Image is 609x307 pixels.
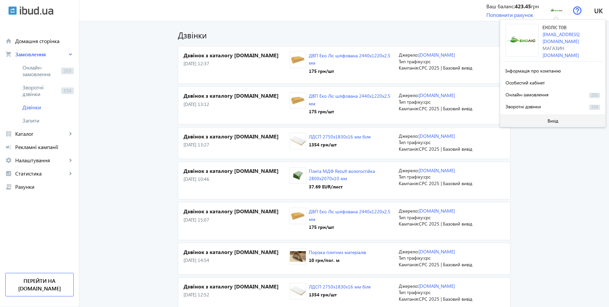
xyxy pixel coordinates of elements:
[419,105,472,112] span: CPC 2025 | Базовий вивід
[5,144,12,150] mat-icon: campaign
[61,87,74,94] span: 334
[399,174,424,180] span: Тип трафіку:
[183,257,290,264] p: [DATE] 14:54
[399,180,419,186] span: Кампанія:
[15,170,67,177] span: Статистика
[424,139,430,145] span: cpc
[183,217,290,223] p: [DATE] 15:07
[503,100,603,112] button: Зворотні дзвінки334
[506,24,539,57] img: 2739263355c423cdc92742134541561-df0ec5a72f.png
[15,157,67,164] span: Налаштування
[309,141,371,148] div: 1354 грн /шт
[178,29,510,41] h1: Дзвінки
[5,130,12,137] mat-icon: grid_view
[309,249,366,255] a: Порізка плитних матеріалів
[424,174,430,180] span: cpc
[543,26,566,30] span: ЕКОЛІС ТОВ
[486,11,533,18] a: Поповнити рахунок
[419,208,455,214] a: [DOMAIN_NAME]
[183,60,290,67] p: [DATE] 12:37
[503,64,603,76] button: Інформація про компанію
[424,289,430,295] span: cpc
[309,133,371,140] a: ЛДСП 2750x1830x16 мм біле
[573,6,582,15] img: help.svg
[399,99,424,105] span: Тип трафіку:
[290,169,306,182] img: 5ee74d2fa622b2337-mdf_vlag.jpg
[419,52,455,58] a: [DOMAIN_NAME]
[506,68,561,74] span: Інформація про компанію
[506,79,545,86] span: Особистий кабінет
[419,65,472,71] span: CPC 2025 | Базовий вивід
[419,248,455,255] a: [DOMAIN_NAME]
[399,214,424,221] span: Тип трафіку:
[419,221,472,227] span: CPC 2025 | Базовий вивід
[399,296,419,302] span: Кампанія:
[543,52,579,58] a: [DOMAIN_NAME]
[548,118,558,124] span: Вихід
[419,180,472,186] span: CPC 2025 | Базовий вивід
[183,52,290,59] h4: Дзвінок з каталогу [DOMAIN_NAME]
[419,283,455,289] a: [DOMAIN_NAME]
[399,208,419,214] span: Джерело:
[22,117,74,124] span: Запити
[399,255,424,261] span: Тип трафіку:
[309,283,371,290] a: ЛДСП 2750x1830x16 мм біле
[399,133,419,139] span: Джерело:
[399,248,419,255] span: Джерело:
[419,167,455,174] a: [DOMAIN_NAME]
[15,38,74,44] span: Домашня сторінка
[67,170,74,177] mat-icon: keyboard_arrow_right
[419,92,455,98] a: [DOMAIN_NAME]
[67,130,74,137] mat-icon: keyboard_arrow_right
[309,224,393,230] div: 175 грн /шт
[424,255,430,261] span: cpc
[5,183,12,190] mat-icon: receipt_long
[549,3,564,18] img: 2739263355c423cdc92742134541561-df0ec5a72f.png
[309,208,390,222] a: ДВП Еко Ліс шліфована 2440х1220х2,5 мм
[290,284,306,298] img: 5cb44d0f117236296-%D0%BB%D0%B4%D1%81%D0%BF_%D0%B1%D0%B5%D0%BB%D0%BE%D0%B5_1512997805.jpg
[183,92,290,99] h4: Дзвінок з каталогу [DOMAIN_NAME]
[399,58,424,65] span: Тип трафіку:
[61,68,74,74] span: 203
[399,167,419,174] span: Джерело:
[5,38,12,44] mat-icon: home
[183,283,290,290] h4: Дзвінок з каталогу [DOMAIN_NAME]
[15,144,74,150] span: Рекламні кампанії
[309,52,390,66] a: ДВП Еко Ліс шліфована 2440х1220х2,5 мм
[543,31,580,44] a: [EMAIL_ADDRESS][DOMAIN_NAME]
[515,3,531,10] b: 423.45
[183,291,290,298] p: [DATE] 12:52
[290,94,306,107] img: 5ca5bc57690896409-5ca475632e8479711-5c66cc51c38227018-5c5c22e95577d8841-5b6005079660b2659-1533018...
[290,134,306,148] img: 5cb44d0f117236296-%D0%BB%D0%B4%D1%81%D0%BF_%D0%B1%D0%B5%D0%BB%D0%BE%D0%B5_1512997805.jpg
[183,167,290,175] h4: Дзвінок з каталогу [DOMAIN_NAME]
[419,261,472,268] span: CPC 2025 | Базовий вивід
[506,91,548,98] span: Онлайн-замовлення
[424,58,430,65] span: cpc
[22,84,59,97] span: Зворотні дзвінки
[419,296,472,302] span: CPC 2025 | Базовий вивід
[594,6,603,15] span: uk
[399,221,419,227] span: Кампанія:
[399,105,419,112] span: Кампанія:
[183,101,290,108] p: [DATE] 13:12
[309,257,366,264] div: 10 грн /пог. м
[309,168,375,181] a: Плита МДФ Rezult вологостійка 2800х2070х10 мм
[506,103,541,110] span: Зворотні дзвінки
[309,183,393,190] div: 37.69 EUR /лист
[5,170,12,177] mat-icon: analytics
[399,146,419,152] span: Кампанія:
[67,157,74,164] mat-icon: keyboard_arrow_right
[67,51,74,58] mat-icon: keyboard_arrow_right
[589,93,600,98] span: 203
[399,52,419,58] span: Джерело:
[399,283,419,289] span: Джерело:
[424,214,430,221] span: cpc
[290,53,306,67] img: 5ca5bc57690896409-5ca475632e8479711-5c66cc51c38227018-5c5c22e95577d8841-5b6005079660b2659-1533018...
[22,104,74,111] span: Дзвінки
[503,88,603,100] button: Онлайн-замовлення203
[309,108,393,115] div: 175 грн /шт
[290,209,306,223] img: 5ca5bc57690896409-5ca475632e8479711-5c66cc51c38227018-5c5c22e95577d8841-5b6005079660b2659-1533018...
[424,99,430,105] span: cpc
[290,250,306,263] img: 27089633be9cf5e50f1134094097531-9eca0b25bd.jpg
[183,208,290,215] h4: Дзвінок з каталогу [DOMAIN_NAME]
